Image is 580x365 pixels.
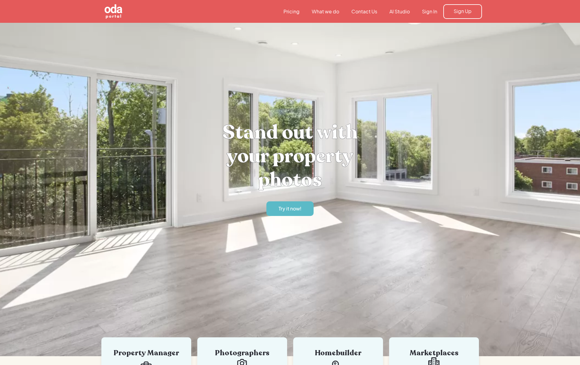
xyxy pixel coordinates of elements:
[199,120,381,192] h1: Stand out with your property photos
[279,205,301,212] div: Try it now!
[306,8,345,15] a: What we do
[383,8,416,15] a: AI Studio
[454,8,472,15] div: Sign Up
[416,8,443,15] a: Sign In
[111,349,182,357] div: Property Manager
[277,8,306,15] a: Pricing
[345,8,383,15] a: Contact Us
[266,201,314,216] a: Try it now!
[302,349,374,357] div: Homebuilder
[98,4,156,19] a: home
[443,4,482,19] a: Sign Up
[206,349,278,357] div: Photographers
[398,349,470,357] div: Marketplaces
